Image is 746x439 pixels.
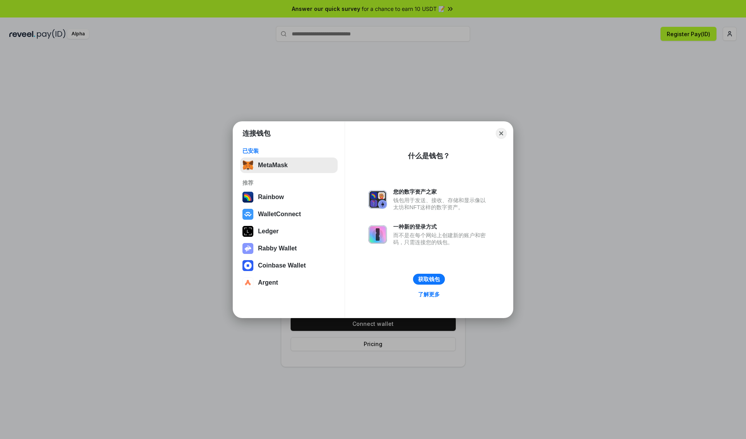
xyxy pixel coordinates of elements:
[258,228,279,235] div: Ledger
[418,291,440,298] div: 了解更多
[258,211,301,218] div: WalletConnect
[242,226,253,237] img: svg+xml,%3Csvg%20xmlns%3D%22http%3A%2F%2Fwww.w3.org%2F2000%2Fsvg%22%20width%3D%2228%22%20height%3...
[258,245,297,252] div: Rabby Wallet
[258,279,278,286] div: Argent
[393,223,490,230] div: 一种新的登录方式
[240,224,338,239] button: Ledger
[242,277,253,288] img: svg+xml,%3Csvg%20width%3D%2228%22%20height%3D%2228%22%20viewBox%3D%220%200%2028%2028%22%20fill%3D...
[242,179,335,186] div: 推荐
[413,289,444,299] a: 了解更多
[240,189,338,205] button: Rainbow
[242,147,335,154] div: 已安装
[240,241,338,256] button: Rabby Wallet
[258,194,284,201] div: Rainbow
[240,258,338,273] button: Coinbase Wallet
[242,160,253,171] img: svg+xml,%3Csvg%20fill%3D%22none%22%20height%3D%2233%22%20viewBox%3D%220%200%2035%2033%22%20width%...
[258,162,288,169] div: MetaMask
[242,209,253,220] img: svg+xml,%3Csvg%20width%3D%2228%22%20height%3D%2228%22%20viewBox%3D%220%200%2028%2028%22%20fill%3D...
[393,232,490,246] div: 而不是在每个网站上创建新的账户和密码，只需连接您的钱包。
[408,151,450,161] div: 什么是钱包？
[242,260,253,271] img: svg+xml,%3Csvg%20width%3D%2228%22%20height%3D%2228%22%20viewBox%3D%220%200%2028%2028%22%20fill%3D...
[240,206,338,222] button: WalletConnect
[418,276,440,283] div: 获取钱包
[368,225,387,244] img: svg+xml,%3Csvg%20xmlns%3D%22http%3A%2F%2Fwww.w3.org%2F2000%2Fsvg%22%20fill%3D%22none%22%20viewBox...
[258,262,306,269] div: Coinbase Wallet
[413,274,445,285] button: 获取钱包
[496,128,507,139] button: Close
[242,192,253,203] img: svg+xml,%3Csvg%20width%3D%22120%22%20height%3D%22120%22%20viewBox%3D%220%200%20120%20120%22%20fil...
[242,243,253,254] img: svg+xml,%3Csvg%20xmlns%3D%22http%3A%2F%2Fwww.w3.org%2F2000%2Fsvg%22%20fill%3D%22none%22%20viewBox...
[393,197,490,211] div: 钱包用于发送、接收、存储和显示像以太坊和NFT这样的数字资产。
[368,190,387,209] img: svg+xml,%3Csvg%20xmlns%3D%22http%3A%2F%2Fwww.w3.org%2F2000%2Fsvg%22%20fill%3D%22none%22%20viewBox...
[393,188,490,195] div: 您的数字资产之家
[240,275,338,290] button: Argent
[240,157,338,173] button: MetaMask
[242,129,270,138] h1: 连接钱包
